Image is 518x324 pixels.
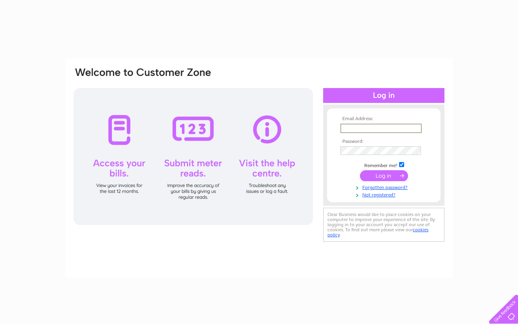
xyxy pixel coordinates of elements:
input: Submit [360,170,408,181]
th: Email Address: [338,116,429,122]
a: Forgotten password? [340,183,429,191]
th: Password: [338,139,429,144]
div: Clear Business would like to place cookies on your computer to improve your experience of the sit... [323,208,444,242]
a: cookies policy [327,227,428,238]
a: Not registered? [340,191,429,198]
td: Remember me? [338,161,429,169]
